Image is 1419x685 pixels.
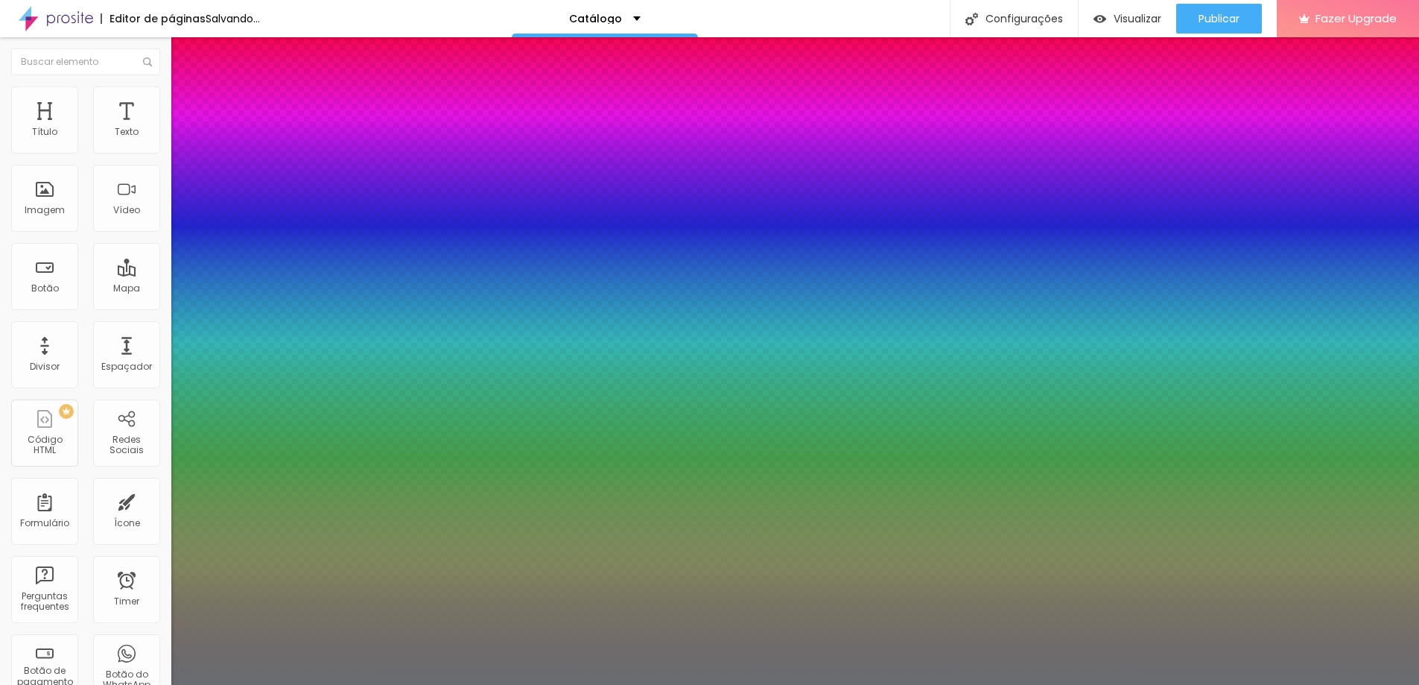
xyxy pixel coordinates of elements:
[15,435,74,456] div: Código HTML
[32,127,57,137] div: Título
[101,13,206,24] div: Editor de páginas
[965,13,978,25] img: Icone
[113,283,140,294] div: Mapa
[206,13,260,24] div: Salvando...
[115,127,139,137] div: Texto
[114,518,140,528] div: Ícone
[31,283,59,294] div: Botão
[11,48,160,75] input: Buscar elemento
[25,205,65,215] div: Imagem
[15,591,74,613] div: Perguntas frequentes
[1114,13,1161,25] span: Visualizar
[1079,4,1176,34] button: Visualizar
[569,13,622,24] p: Catálogo
[1093,13,1106,25] img: view-1.svg
[143,57,152,66] img: Icone
[20,518,69,528] div: Formulário
[30,362,60,372] div: Divisor
[1315,12,1397,25] span: Fazer Upgrade
[1199,13,1239,25] span: Publicar
[97,435,156,456] div: Redes Sociais
[101,362,152,372] div: Espaçador
[114,596,139,607] div: Timer
[1176,4,1262,34] button: Publicar
[113,205,140,215] div: Vídeo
